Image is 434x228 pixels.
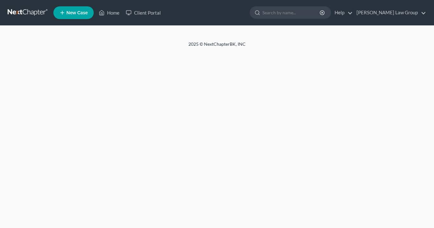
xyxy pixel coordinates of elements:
[262,7,321,18] input: Search by name...
[331,7,353,18] a: Help
[66,10,88,15] span: New Case
[353,7,426,18] a: [PERSON_NAME] Law Group
[96,7,123,18] a: Home
[36,41,398,52] div: 2025 © NextChapterBK, INC
[123,7,164,18] a: Client Portal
